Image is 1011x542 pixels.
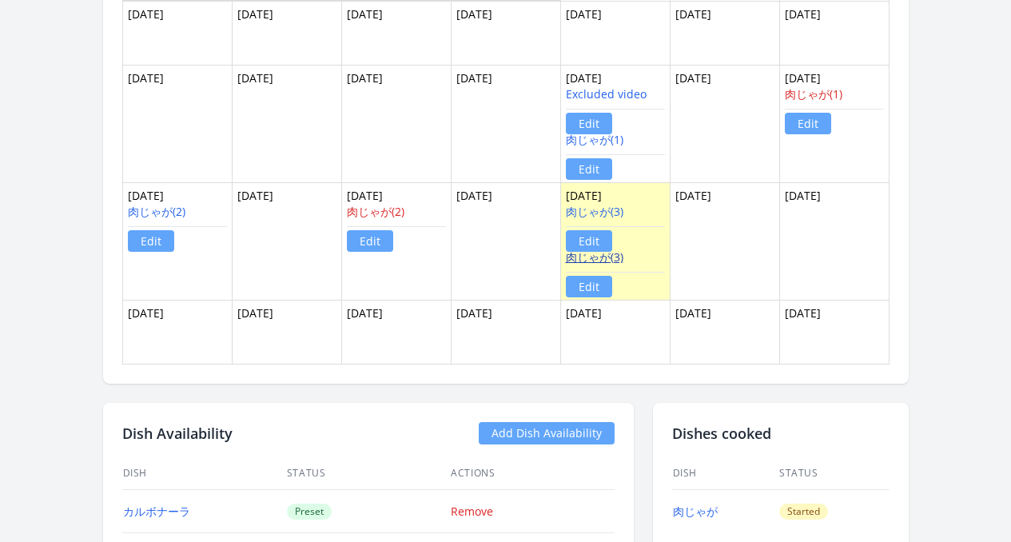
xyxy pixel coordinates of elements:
td: [DATE] [779,2,889,66]
th: Actions [450,457,614,490]
td: [DATE] [451,301,560,365]
a: 肉じゃが(2) [128,204,185,219]
a: Add Dish Availability [479,422,615,444]
h2: Dish Availability [122,422,233,444]
td: [DATE] [341,301,451,365]
th: Dish [122,457,286,490]
th: Status [286,457,450,490]
td: [DATE] [341,2,451,66]
td: [DATE] [560,66,670,183]
a: 肉じゃが [673,504,718,519]
a: 肉じゃが(1) [566,132,623,147]
a: Edit [566,276,612,297]
a: Remove [451,504,493,519]
td: [DATE] [670,2,779,66]
h2: Dishes cooked [672,422,890,444]
td: [DATE] [451,66,560,183]
td: [DATE] [232,301,341,365]
a: カルボナーラ [123,504,190,519]
a: Edit [566,230,612,252]
a: 肉じゃが(3) [566,204,623,219]
td: [DATE] [451,2,560,66]
span: Started [779,504,828,520]
td: [DATE] [779,66,889,183]
a: Edit [785,113,831,134]
a: Excluded video [566,86,647,102]
a: 肉じゃが(3) [566,249,623,265]
th: Status [778,457,890,490]
td: [DATE] [122,66,232,183]
a: Edit [566,113,612,134]
td: [DATE] [670,301,779,365]
a: 肉じゃが(2) [347,204,404,219]
td: [DATE] [341,183,451,301]
td: [DATE] [122,183,232,301]
a: Edit [128,230,174,252]
td: [DATE] [560,2,670,66]
td: [DATE] [122,2,232,66]
td: [DATE] [341,66,451,183]
td: [DATE] [779,183,889,301]
td: [DATE] [670,183,779,301]
td: [DATE] [232,2,341,66]
td: [DATE] [560,183,670,301]
td: [DATE] [451,183,560,301]
th: Dish [672,457,779,490]
td: [DATE] [232,183,341,301]
td: [DATE] [560,301,670,365]
a: Edit [347,230,393,252]
td: [DATE] [232,66,341,183]
td: [DATE] [122,301,232,365]
span: Preset [287,504,332,520]
a: 肉じゃが(1) [785,86,842,102]
td: [DATE] [779,301,889,365]
td: [DATE] [670,66,779,183]
a: Edit [566,158,612,180]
